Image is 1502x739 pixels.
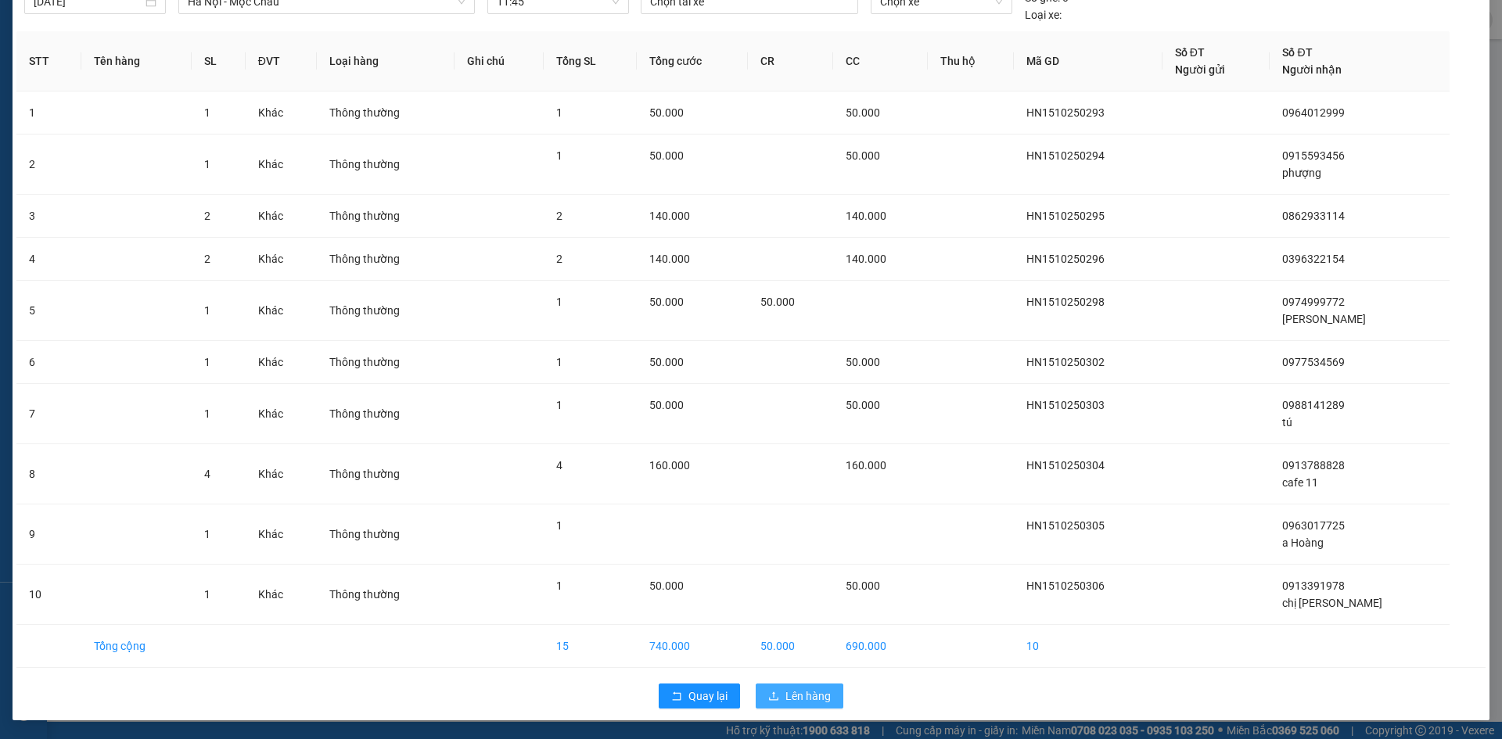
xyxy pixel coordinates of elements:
[317,341,454,384] td: Thông thường
[1282,167,1321,179] span: phượng
[1026,296,1105,308] span: HN1510250298
[1282,63,1342,76] span: Người nhận
[1014,625,1162,668] td: 10
[81,31,192,91] th: Tên hàng
[846,356,880,368] span: 50.000
[246,384,318,444] td: Khác
[544,31,637,91] th: Tổng SL
[204,253,210,265] span: 2
[1026,356,1105,368] span: HN1510250302
[649,106,684,119] span: 50.000
[317,384,454,444] td: Thông thường
[246,504,318,565] td: Khác
[846,149,880,162] span: 50.000
[649,296,684,308] span: 50.000
[1026,253,1105,265] span: HN1510250296
[556,106,562,119] span: 1
[833,625,928,668] td: 690.000
[649,210,690,222] span: 140.000
[317,444,454,504] td: Thông thường
[1282,313,1366,325] span: [PERSON_NAME]
[1175,63,1225,76] span: Người gửi
[6,94,88,117] span: chị [PERSON_NAME]
[204,106,210,119] span: 1
[16,238,81,281] td: 4
[1282,149,1345,162] span: 0915593456
[246,238,318,281] td: Khác
[846,106,880,119] span: 50.000
[1026,579,1105,592] span: HN1510250306
[556,399,562,411] span: 1
[38,9,92,25] span: HAIVAN
[649,149,684,162] span: 50.000
[748,625,833,668] td: 50.000
[81,625,192,668] td: Tổng cộng
[556,579,562,592] span: 1
[846,253,886,265] span: 140.000
[204,304,210,317] span: 1
[126,16,228,39] span: VP [GEOGRAPHIC_DATA]
[688,687,728,705] span: Quay lại
[246,135,318,195] td: Khác
[204,210,210,222] span: 2
[455,31,544,91] th: Ghi chú
[16,565,81,625] td: 10
[1282,579,1345,592] span: 0913391978
[671,691,682,703] span: rollback
[928,31,1014,91] th: Thu hộ
[1282,476,1318,489] span: cafe 11
[204,158,210,170] span: 1
[637,625,748,668] td: 740.000
[1026,459,1105,472] span: HN1510250304
[748,31,833,91] th: CR
[1282,399,1345,411] span: 0988141289
[846,399,880,411] span: 50.000
[40,48,90,63] em: Logistics
[1282,296,1345,308] span: 0974999772
[246,195,318,238] td: Khác
[1025,6,1062,23] span: Loại xe:
[637,31,748,91] th: Tổng cước
[1282,46,1312,59] span: Số ĐT
[317,91,454,135] td: Thông thường
[204,468,210,480] span: 4
[16,91,81,135] td: 1
[246,281,318,341] td: Khác
[192,31,246,91] th: SL
[16,135,81,195] td: 2
[246,444,318,504] td: Khác
[1014,31,1162,91] th: Mã GD
[556,519,562,532] span: 1
[556,253,562,265] span: 2
[768,691,779,703] span: upload
[785,687,831,705] span: Lên hàng
[204,407,210,420] span: 1
[16,31,81,91] th: STT
[659,683,740,709] button: rollbackQuay lại
[1026,210,1105,222] span: HN1510250295
[317,135,454,195] td: Thông thường
[246,565,318,625] td: Khác
[1026,399,1105,411] span: HN1510250303
[1175,46,1205,59] span: Số ĐT
[6,95,88,117] span: Người nhận:
[1282,356,1345,368] span: 0977534569
[317,281,454,341] td: Thông thường
[1282,416,1292,429] span: tú
[246,31,318,91] th: ĐVT
[649,253,690,265] span: 140.000
[204,588,210,601] span: 1
[317,195,454,238] td: Thông thường
[19,28,110,45] span: XUANTRANG
[16,341,81,384] td: 6
[556,459,562,472] span: 4
[556,356,562,368] span: 1
[1282,519,1345,532] span: 0963017725
[16,195,81,238] td: 3
[204,356,210,368] span: 1
[556,296,562,308] span: 1
[649,399,684,411] span: 50.000
[846,579,880,592] span: 50.000
[16,504,81,565] td: 9
[649,356,684,368] span: 50.000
